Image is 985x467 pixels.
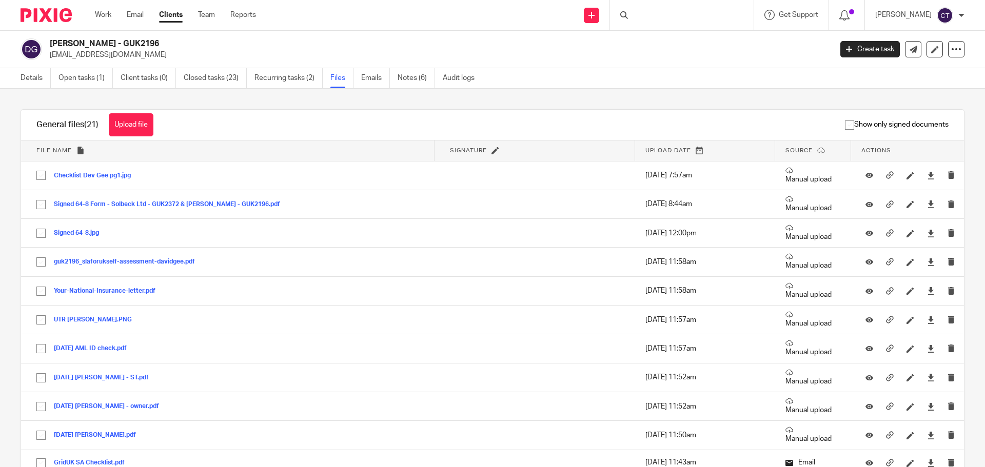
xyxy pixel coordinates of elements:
[948,374,955,381] i: Delete
[31,397,51,416] input: Select
[645,257,765,267] p: [DATE] 11:58am
[645,430,765,440] p: [DATE] 11:50am
[886,200,894,208] i: Copy to clipboard
[36,148,72,153] span: File name
[865,374,873,381] i: Preview
[645,343,765,354] p: [DATE] 11:57am
[927,172,935,179] i: Download
[886,402,894,410] i: Copy to clipboard
[948,171,955,179] i: Delete
[645,286,765,296] p: [DATE] 11:58am
[95,10,111,20] a: Work
[785,397,841,415] p: Manual upload
[907,316,914,324] i: Rename
[907,230,914,237] i: Rename
[886,171,894,179] i: Copy to clipboard
[927,41,943,57] a: Edit client
[645,170,765,180] p: [DATE] 7:57am
[865,345,873,353] i: Preview
[54,432,144,439] button: [DATE] [PERSON_NAME].pdf
[31,310,51,330] input: Select
[886,229,894,237] i: Copy to clipboard
[361,68,390,88] a: Emails
[785,224,841,242] p: Manual upload
[948,287,955,295] i: Delete
[645,148,691,153] span: Upload date
[330,68,353,88] a: Files
[54,403,167,410] button: [DATE] [PERSON_NAME] - owner.pdf
[907,172,914,179] i: Rename
[948,459,955,466] i: Delete
[861,148,891,153] span: Actions
[230,10,256,20] a: Reports
[905,41,921,57] a: Send new email
[31,195,51,214] input: Select
[645,228,765,238] p: [DATE] 12:00pm
[948,344,955,352] i: Delete
[443,68,482,88] a: Audit logs
[948,316,955,323] i: Delete
[54,201,288,208] button: Signed 64-8 Form - Solbeck Ltd - GUK2372 & [PERSON_NAME] - GUK2196.pdf
[645,372,765,382] p: [DATE] 11:52am
[927,200,935,208] i: Download
[927,257,935,267] a: Download
[54,345,134,352] button: [DATE] AML ID check.pdf
[845,119,949,130] span: Show only signed documents
[907,345,914,353] i: Rename
[937,7,953,24] img: svg%3E
[927,430,935,440] a: Download
[31,166,51,185] input: Select
[450,148,487,153] span: Signature
[886,374,894,381] i: Copy to clipboard
[645,315,765,325] p: [DATE] 11:57am
[948,402,955,410] i: Delete
[31,425,51,445] input: Select
[54,258,203,266] button: guk2196_slaforukself-assessment-davidgee.pdf
[886,258,894,266] i: Copy to clipboard
[948,200,955,208] i: Delete
[54,316,140,323] button: UTR [PERSON_NAME].PNG
[785,167,841,185] p: Manual upload
[31,339,51,358] input: Select
[785,426,841,444] p: Manual upload
[927,287,935,295] i: Download
[927,459,935,467] i: Download
[785,369,841,387] p: Manual upload
[198,10,215,20] a: Team
[927,345,935,353] i: Download
[927,170,935,180] a: Download
[121,68,176,88] a: Client tasks (0)
[21,38,42,60] img: svg%3E
[398,68,435,88] a: Notes (6)
[907,459,914,467] i: Rename
[907,374,914,381] i: Rename
[779,11,818,18] span: Get Support
[84,120,98,129] span: (21)
[865,432,873,439] i: Preview
[184,68,247,88] a: Closed tasks (23)
[645,199,765,209] p: [DATE] 8:44am
[54,172,139,179] button: Checklist Dev Gee pg1.jpg
[927,343,935,354] a: Download
[159,10,183,20] a: Clients
[31,252,51,272] input: Select
[927,199,935,209] a: Download
[927,372,935,382] a: Download
[927,258,935,266] i: Download
[886,344,894,352] i: Copy to clipboard
[785,311,841,329] p: Manual upload
[927,432,935,439] i: Download
[865,402,873,410] i: Preview
[927,228,935,238] a: Download
[109,113,153,136] button: Upload file
[927,403,935,411] i: Download
[127,10,144,20] a: Email
[948,431,955,439] i: Delete
[21,68,51,88] a: Details
[927,230,935,237] i: Download
[875,10,932,20] p: [PERSON_NAME]
[907,258,914,266] i: Rename
[21,8,72,22] img: Pixie
[886,287,894,295] i: Copy to clipboard
[50,50,825,60] p: [EMAIL_ADDRESS][DOMAIN_NAME]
